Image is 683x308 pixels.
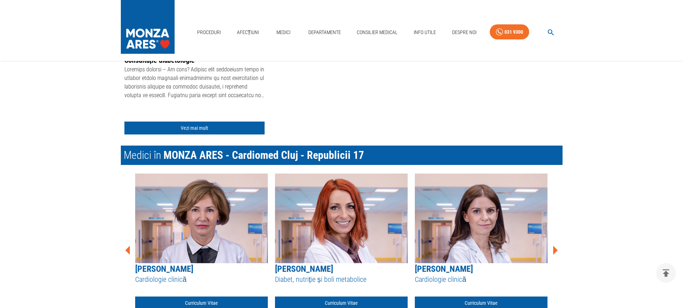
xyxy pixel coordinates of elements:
div: 031 9300 [504,28,523,37]
a: Consilier Medical [354,25,400,40]
a: 031 9300 [490,24,529,40]
a: [PERSON_NAME] [275,264,333,274]
button: delete [656,263,676,283]
h5: Cardiologie clinică [135,275,268,284]
a: Departamente [305,25,344,40]
div: Loremips dolorsi – Am cons? Adipisc elit seddoeiusm tempo in utlabor etdolo magnaali enimadminimv... [124,65,265,101]
a: Medici [272,25,295,40]
h5: Cardiologie clinică [415,275,547,284]
a: [PERSON_NAME] [415,264,473,274]
a: Afecțiuni [234,25,262,40]
a: [PERSON_NAME] [135,264,193,274]
a: Proceduri [194,25,224,40]
a: Vezi mai mult [124,122,265,135]
img: Dr. Larisa Anchidin [275,174,408,263]
span: MONZA ARES - Cardiomed Cluj - Republicii 17 [163,149,364,161]
h5: Diabet, nutriție și boli metabolice [275,275,408,284]
h2: Medici în [121,146,563,165]
a: Info Utile [411,25,439,40]
a: Despre Noi [449,25,479,40]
